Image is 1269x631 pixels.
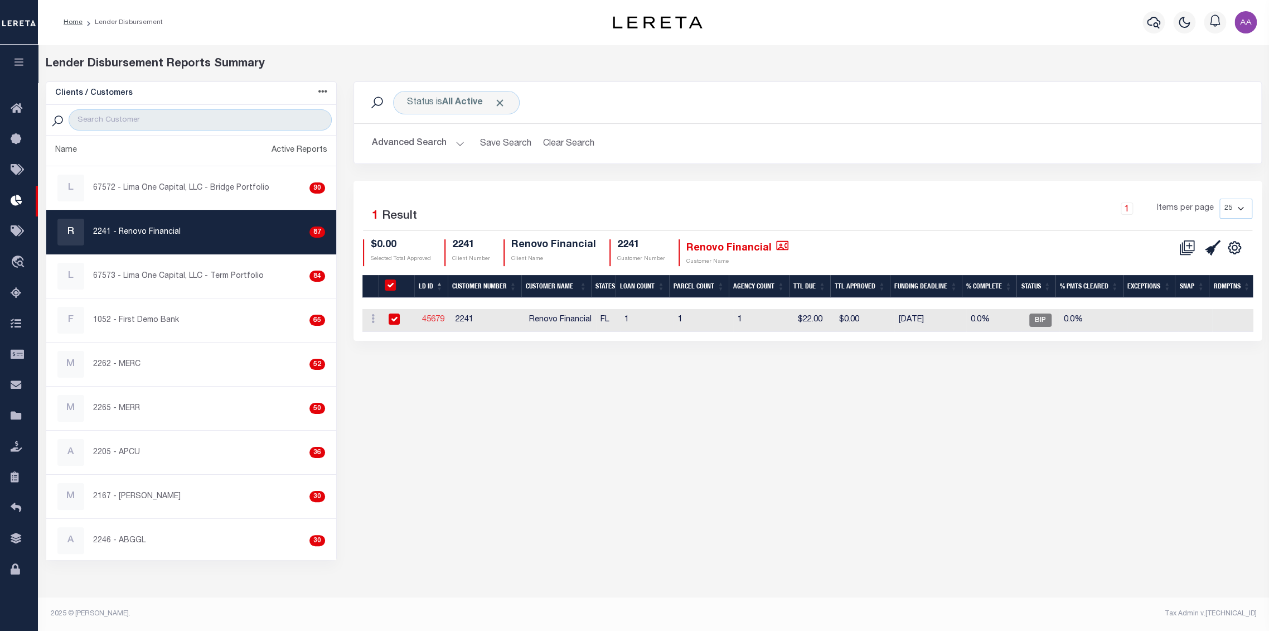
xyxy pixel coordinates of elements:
a: L67573 - Lima One Capital, LLC - Term Portfolio84 [46,254,337,298]
p: 2262 - MERC [93,359,141,370]
div: 30 [309,535,325,546]
a: R2241 - Renovo Financial87 [46,210,337,254]
th: Customer Number: activate to sort column ascending [448,275,521,298]
td: 0.0% [1059,309,1127,332]
td: $22.00 [793,309,835,332]
li: Lender Disbursement [83,17,163,27]
div: L [57,263,84,290]
h4: Renovo Financial [686,239,788,254]
th: Rdmptns: activate to sort column ascending [1209,275,1255,298]
a: A2246 - ABGGL30 [46,519,337,562]
a: A2205 - APCU36 [46,431,337,474]
span: Click to Remove [494,97,506,109]
div: 87 [309,227,325,238]
div: 50 [309,403,325,414]
p: 2246 - ABGGL [93,535,146,547]
div: 65 [309,315,325,326]
label: Result [382,208,417,225]
th: % Complete: activate to sort column ascending [962,275,1016,298]
div: M [57,351,84,378]
th: States [591,275,616,298]
a: 1 [1121,203,1133,215]
p: 2241 - Renovo Financial [93,227,181,238]
div: Tax Admin v.[TECHNICAL_ID] [662,609,1257,619]
span: Items per page [1157,203,1214,215]
div: A [57,527,84,554]
th: LDID [378,275,414,298]
th: Customer Name: activate to sort column ascending [521,275,592,298]
td: Renovo Financial [525,309,596,332]
div: R [57,219,84,245]
button: Advanced Search [372,133,464,155]
p: 1052 - First Demo Bank [93,315,179,326]
div: M [57,483,84,510]
td: FL [596,309,620,332]
div: 30 [309,491,325,502]
td: 1 [733,309,793,332]
a: 45679 [422,316,444,324]
th: % Pmts Cleared: activate to sort column ascending [1055,275,1123,298]
td: 2241 [451,309,525,332]
img: logo-dark.svg [613,16,702,28]
th: SNAP: activate to sort column ascending [1175,275,1209,298]
h4: Renovo Financial [511,239,596,252]
div: Lender Disbursement Reports Summary [46,56,1262,73]
td: [DATE] [894,309,966,332]
button: Save Search [473,133,538,155]
div: 84 [309,271,325,282]
h5: Clients / Customers [55,89,133,98]
th: Ttl Approved: activate to sort column ascending [830,275,890,298]
th: Loan Count: activate to sort column ascending [616,275,669,298]
td: $0.00 [835,309,894,332]
h4: $0.00 [371,239,431,252]
th: Parcel Count: activate to sort column ascending [669,275,729,298]
a: L67572 - Lima One Capital, LLC - Bridge Portfolio90 [46,166,337,210]
td: 1 [674,309,733,332]
p: 2205 - APCU [93,447,140,459]
p: Customer Name [686,258,788,266]
div: 90 [309,182,325,194]
th: Exceptions: activate to sort column ascending [1123,275,1175,298]
span: 1 [372,210,379,222]
img: svg+xml;base64,PHN2ZyB4bWxucz0iaHR0cDovL3d3dy53My5vcmcvMjAwMC9zdmciIHBvaW50ZXItZXZlbnRzPSJub25lIi... [1234,11,1257,33]
p: Selected Total Approved [371,255,431,263]
th: LD ID: activate to sort column descending [414,275,448,298]
div: F [57,307,84,334]
i: travel_explore [11,256,28,270]
p: 2167 - [PERSON_NAME] [93,491,181,503]
th: Funding Deadline: activate to sort column ascending [890,275,962,298]
a: M2265 - MERR50 [46,387,337,430]
input: Search Customer [69,109,332,131]
th: Ttl Due: activate to sort column ascending [789,275,830,298]
a: Home [64,19,83,26]
button: Clear Search [538,133,599,155]
span: BIP [1029,314,1052,327]
p: Client Name [511,255,596,263]
td: 0.0% [966,309,1021,332]
a: F1052 - First Demo Bank65 [46,298,337,342]
p: Customer Number [617,255,665,263]
div: M [57,395,84,422]
div: L [57,175,84,201]
p: 67572 - Lima One Capital, LLC - Bridge Portfolio [93,182,269,194]
p: 67573 - Lima One Capital, LLC - Term Portfolio [93,271,264,282]
div: Active Reports [272,144,327,157]
td: 1 [620,309,674,332]
th: Status: activate to sort column ascending [1016,275,1055,298]
div: Status is [393,91,520,114]
h4: 2241 [452,239,490,252]
th: Agency Count: activate to sort column ascending [729,275,789,298]
a: M2262 - MERC52 [46,343,337,386]
div: 36 [309,447,325,458]
p: 2265 - MERR [93,403,140,415]
p: Client Number [452,255,490,263]
b: All Active [442,98,483,107]
div: A [57,439,84,466]
div: Name [55,144,77,157]
div: 2025 © [PERSON_NAME]. [42,609,654,619]
div: 52 [309,359,325,370]
h4: 2241 [617,239,665,252]
a: M2167 - [PERSON_NAME]30 [46,475,337,518]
